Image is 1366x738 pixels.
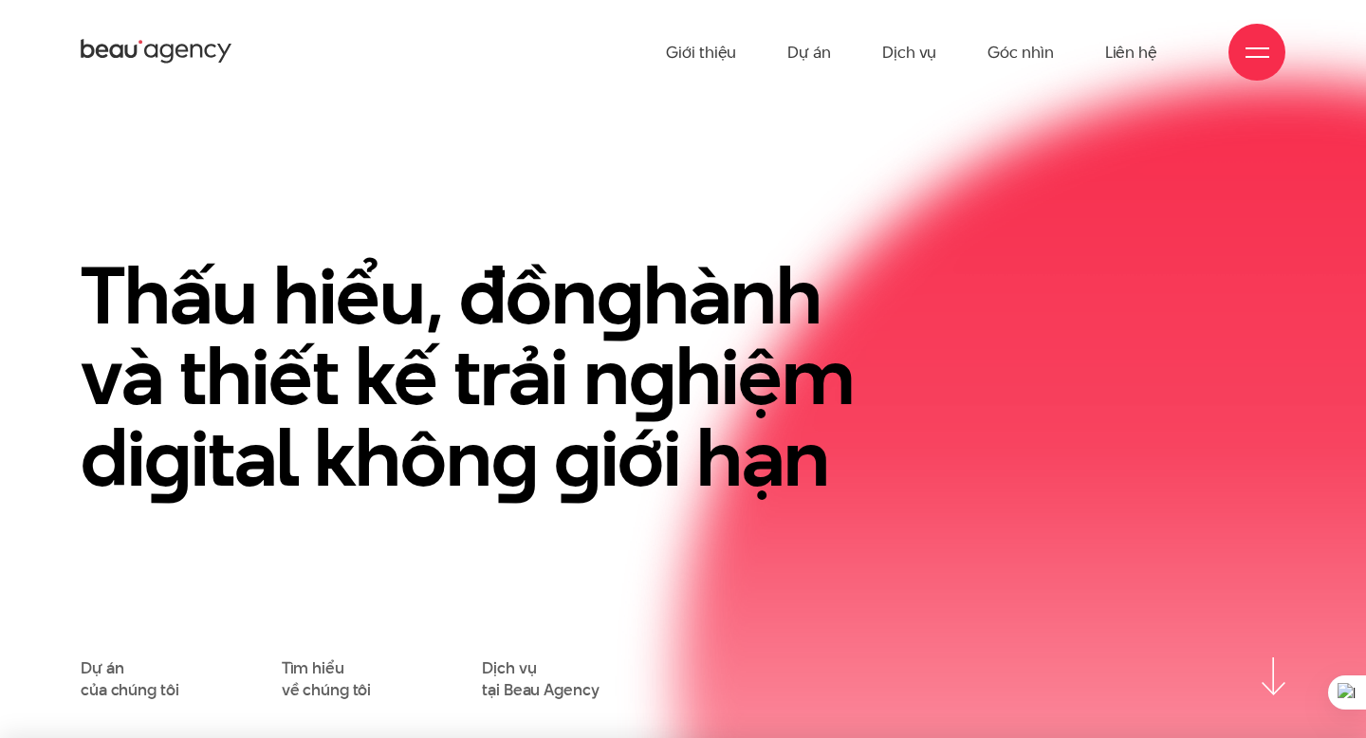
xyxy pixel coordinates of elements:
[554,402,600,513] en: g
[491,402,538,513] en: g
[597,240,643,351] en: g
[81,255,875,499] h1: Thấu hiểu, đồn hành và thiết kế trải n hiệm di ital khôn iới hạn
[482,657,599,700] a: Dịch vụtại Beau Agency
[629,321,675,432] en: g
[81,657,178,700] a: Dự áncủa chúng tôi
[282,657,372,700] a: Tìm hiểuvề chúng tôi
[144,402,191,513] en: g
